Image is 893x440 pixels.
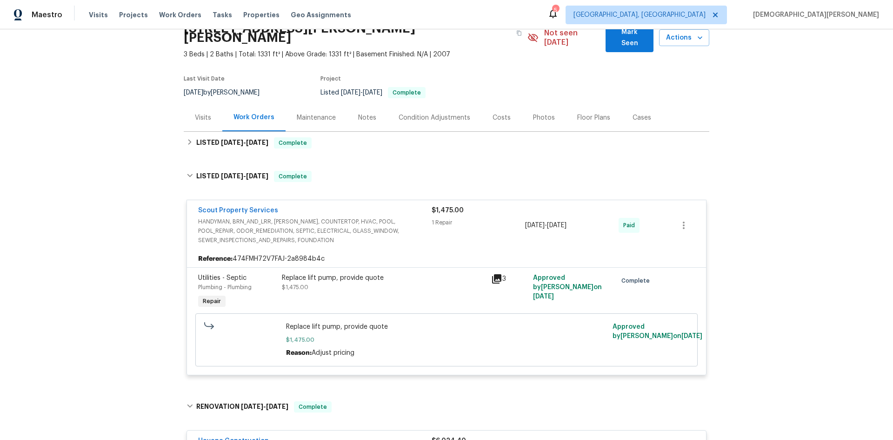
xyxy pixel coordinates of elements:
[363,89,382,96] span: [DATE]
[358,113,376,122] div: Notes
[275,138,311,148] span: Complete
[184,87,271,98] div: by [PERSON_NAME]
[184,89,203,96] span: [DATE]
[399,113,470,122] div: Condition Adjustments
[221,173,243,179] span: [DATE]
[196,137,268,149] h6: LISTED
[552,6,559,15] div: 5
[573,10,706,20] span: [GEOGRAPHIC_DATA], [GEOGRAPHIC_DATA]
[196,171,268,182] h6: LISTED
[282,273,486,283] div: Replace lift pump, provide quote
[246,139,268,146] span: [DATE]
[184,24,511,42] h2: [STREET_ADDRESS][PERSON_NAME][PERSON_NAME]
[198,217,432,245] span: HANDYMAN, BRN_AND_LRR, [PERSON_NAME], COUNTERTOP, HVAC, POOL, POOL_REPAIR, ODOR_REMEDIATION, SEPT...
[659,29,709,47] button: Actions
[286,350,312,356] span: Reason:
[184,162,709,191] div: LISTED [DATE]-[DATE]Complete
[666,32,702,44] span: Actions
[320,89,426,96] span: Listed
[221,139,268,146] span: -
[681,333,702,339] span: [DATE]
[199,297,225,306] span: Repair
[547,222,566,229] span: [DATE]
[213,12,232,18] span: Tasks
[525,221,566,230] span: -
[233,113,274,122] div: Work Orders
[266,403,288,410] span: [DATE]
[633,113,651,122] div: Cases
[320,76,341,81] span: Project
[432,218,525,227] div: 1 Repair
[432,207,464,214] span: $1,475.00
[491,273,527,284] div: 3
[291,10,351,20] span: Geo Assignments
[159,10,201,20] span: Work Orders
[613,27,646,49] span: Mark Seen
[275,172,311,181] span: Complete
[246,173,268,179] span: [DATE]
[32,10,62,20] span: Maestro
[749,10,879,20] span: [DEMOGRAPHIC_DATA][PERSON_NAME]
[187,250,706,267] div: 474FMH72V7FAJ-2a8984b4c
[493,113,511,122] div: Costs
[184,132,709,154] div: LISTED [DATE]-[DATE]Complete
[198,284,252,290] span: Plumbing - Plumbing
[119,10,148,20] span: Projects
[623,221,639,230] span: Paid
[282,284,308,290] span: $1,475.00
[389,90,425,95] span: Complete
[195,113,211,122] div: Visits
[241,403,288,410] span: -
[533,293,554,300] span: [DATE]
[577,113,610,122] div: Floor Plans
[341,89,360,96] span: [DATE]
[533,113,555,122] div: Photos
[544,28,600,47] span: Not seen [DATE]
[198,254,233,264] b: Reference:
[89,10,108,20] span: Visits
[533,275,602,300] span: Approved by [PERSON_NAME] on
[184,76,225,81] span: Last Visit Date
[297,113,336,122] div: Maintenance
[525,222,545,229] span: [DATE]
[241,403,263,410] span: [DATE]
[286,335,607,345] span: $1,475.00
[184,392,709,422] div: RENOVATION [DATE]-[DATE]Complete
[184,50,527,59] span: 3 Beds | 2 Baths | Total: 1331 ft² | Above Grade: 1331 ft² | Basement Finished: N/A | 2007
[221,139,243,146] span: [DATE]
[243,10,280,20] span: Properties
[198,275,247,281] span: Utilities - Septic
[613,324,702,339] span: Approved by [PERSON_NAME] on
[341,89,382,96] span: -
[621,276,653,285] span: Complete
[295,402,331,412] span: Complete
[196,401,288,413] h6: RENOVATION
[606,24,653,52] button: Mark Seen
[198,207,278,214] a: Scout Property Services
[221,173,268,179] span: -
[286,322,607,332] span: Replace lift pump, provide quote
[312,350,354,356] span: Adjust pricing
[511,25,527,41] button: Copy Address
